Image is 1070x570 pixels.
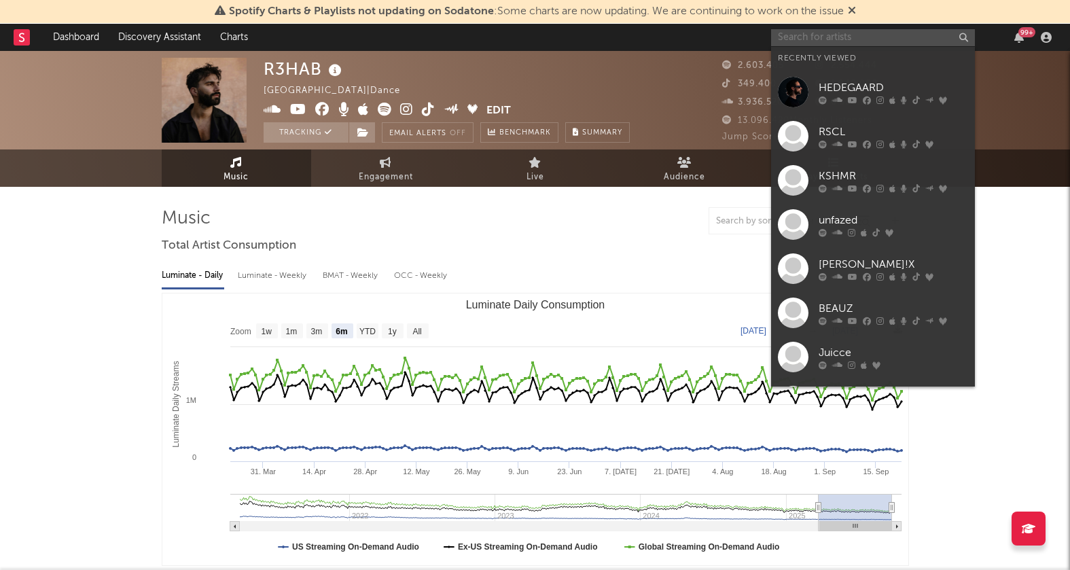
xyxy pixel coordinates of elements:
[654,467,690,476] text: 21. [DATE]
[162,238,296,254] span: Total Artist Consumption
[863,467,889,476] text: 15. Sep
[336,327,347,336] text: 6m
[359,169,413,185] span: Engagement
[761,467,786,476] text: 18. Aug
[457,542,597,552] text: Ex-US Streaming On-Demand Audio
[565,122,630,143] button: Summary
[819,212,968,228] div: unfazed
[238,264,309,287] div: Luminate - Weekly
[229,6,494,17] span: Spotify Charts & Playlists not updating on Sodatone
[557,467,582,476] text: 23. Jun
[310,327,322,336] text: 3m
[403,467,430,476] text: 12. May
[412,327,421,336] text: All
[388,327,397,336] text: 1y
[302,467,326,476] text: 14. Apr
[250,467,276,476] text: 31. Mar
[819,79,968,96] div: HEDEGAARD
[771,291,975,335] a: BEAUZ
[712,467,733,476] text: 4. Aug
[109,24,211,51] a: Discovery Assistant
[771,379,975,423] a: [PERSON_NAME]
[771,247,975,291] a: [PERSON_NAME]!X
[264,58,345,80] div: R3HAB
[162,293,908,565] svg: Luminate Daily Consumption
[171,361,180,447] text: Luminate Daily Streams
[211,24,257,51] a: Charts
[771,29,975,46] input: Search for artists
[394,264,448,287] div: OCC - Weekly
[43,24,109,51] a: Dashboard
[264,83,416,99] div: [GEOGRAPHIC_DATA] | Dance
[480,122,558,143] a: Benchmark
[499,125,551,141] span: Benchmark
[605,467,637,476] text: 7. [DATE]
[771,70,975,114] a: HEDEGAARD
[638,542,779,552] text: Global Streaming On-Demand Audio
[778,50,968,67] div: Recently Viewed
[508,467,529,476] text: 9. Jun
[722,79,777,88] span: 349.400
[819,168,968,184] div: KSHMR
[722,132,802,141] span: Jump Score: 49.1
[819,124,968,140] div: RSCL
[771,114,975,158] a: RSCL
[819,256,968,272] div: [PERSON_NAME]!X
[264,122,349,143] button: Tracking
[162,149,311,187] a: Music
[185,396,196,404] text: 1M
[771,158,975,202] a: KSHMR
[1014,32,1024,43] button: 99+
[323,264,380,287] div: BMAT - Weekly
[224,169,249,185] span: Music
[814,467,836,476] text: 1. Sep
[819,300,968,317] div: BEAUZ
[359,327,375,336] text: YTD
[819,344,968,361] div: Juicce
[162,264,224,287] div: Luminate - Daily
[382,122,474,143] button: Email AlertsOff
[285,327,297,336] text: 1m
[353,467,377,476] text: 28. Apr
[760,149,909,187] a: Playlists/Charts
[461,149,610,187] a: Live
[610,149,760,187] a: Audience
[771,335,975,379] a: Juicce
[229,6,844,17] span: : Some charts are now updating. We are continuing to work on the issue
[261,327,272,336] text: 1w
[1018,27,1035,37] div: 99 +
[848,6,856,17] span: Dismiss
[192,453,196,461] text: 0
[450,130,466,137] em: Off
[709,216,853,227] input: Search by song name or URL
[230,327,251,336] text: Zoom
[722,61,784,70] span: 2.603.405
[722,98,783,107] span: 3.936.520
[582,129,622,137] span: Summary
[527,169,544,185] span: Live
[292,542,419,552] text: US Streaming On-Demand Audio
[741,326,766,336] text: [DATE]
[771,202,975,247] a: unfazed
[664,169,705,185] span: Audience
[311,149,461,187] a: Engagement
[486,103,511,120] button: Edit
[454,467,481,476] text: 26. May
[465,299,605,310] text: Luminate Daily Consumption
[722,116,872,125] span: 13.096.420 Monthly Listeners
